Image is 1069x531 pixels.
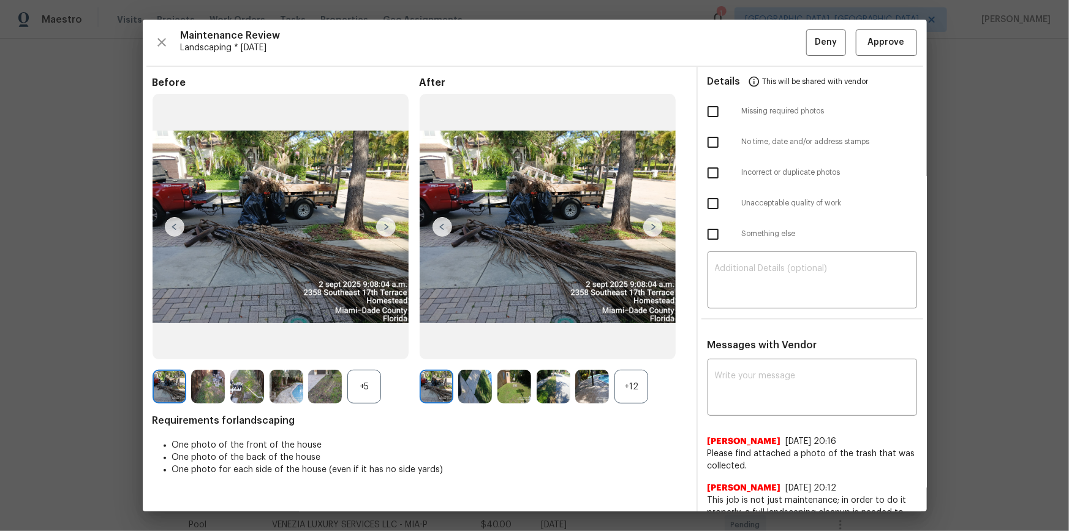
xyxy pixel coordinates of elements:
li: One photo of the front of the house [172,439,687,451]
div: +5 [347,370,381,403]
button: Approve [856,29,917,56]
span: Landscaping * [DATE] [181,42,806,54]
li: One photo for each side of the house (even if it has no side yards) [172,464,687,476]
div: Missing required photos [698,96,927,127]
img: left-chevron-button-url [433,217,452,237]
div: Something else [698,219,927,250]
li: One photo of the back of the house [172,451,687,464]
span: Incorrect or duplicate photos [742,167,917,178]
span: Missing required photos [742,106,917,117]
span: Something else [742,229,917,239]
div: Unacceptable quality of work [698,188,927,219]
img: left-chevron-button-url [165,217,184,237]
img: right-chevron-button-url [643,217,663,237]
div: No time, date and/or address stamps [698,127,927,158]
div: Incorrect or duplicate photos [698,158,927,188]
span: [PERSON_NAME] [708,435,781,448]
button: Deny [806,29,846,56]
span: [DATE] 20:12 [786,484,837,492]
span: Messages with Vendor [708,340,817,350]
span: Unacceptable quality of work [742,198,917,208]
div: +12 [614,370,648,403]
span: This will be shared with vendor [763,67,869,96]
span: Requirements for landscaping [153,414,687,427]
img: right-chevron-button-url [376,217,396,237]
span: Before [153,77,420,89]
span: Details [708,67,741,96]
span: Approve [868,35,905,50]
span: Please find attached a photo of the trash that was collected. [708,448,917,472]
span: [DATE] 20:16 [786,437,837,446]
span: Deny [815,35,837,50]
span: No time, date and/or address stamps [742,137,917,147]
span: [PERSON_NAME] [708,482,781,494]
span: Maintenance Review [181,29,806,42]
span: After [420,77,687,89]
